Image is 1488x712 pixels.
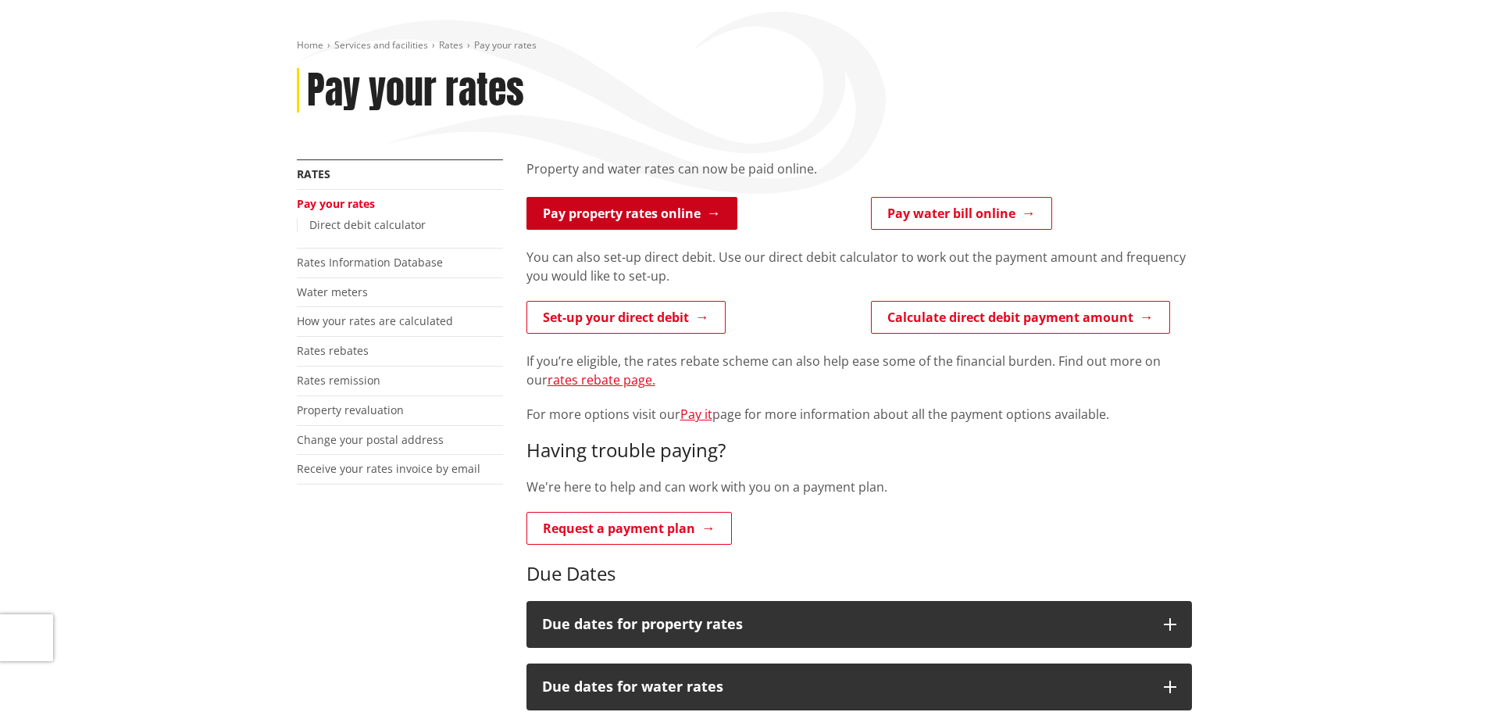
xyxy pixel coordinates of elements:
span: Pay your rates [474,38,537,52]
a: How your rates are calculated [297,313,453,328]
a: Water meters [297,284,368,299]
p: We're here to help and can work with you on a payment plan. [526,478,1192,496]
a: Set-up your direct debit [526,301,726,334]
a: Pay your rates [297,196,375,211]
p: For more options visit our page for more information about all the payment options available. [526,405,1192,424]
a: Home [297,38,323,52]
h3: Due dates for property rates [542,617,1148,632]
a: Direct debit calculator [309,217,426,232]
p: You can also set-up direct debit. Use our direct debit calculator to work out the payment amount ... [526,248,1192,285]
a: Rates Information Database [297,255,443,270]
a: Pay water bill online [871,197,1052,230]
a: Request a payment plan [526,512,732,545]
h3: Due Dates [526,563,1192,585]
button: Due dates for property rates [526,601,1192,648]
a: Change your postal address [297,432,444,447]
a: rates rebate page. [548,371,655,388]
a: Rates [297,166,330,181]
a: Pay it [680,406,712,423]
a: Calculate direct debit payment amount [871,301,1170,334]
button: Due dates for water rates [526,664,1192,710]
a: Property revaluation [297,403,404,417]
a: Receive your rates invoice by email [297,461,480,476]
h3: Having trouble paying? [526,439,1192,462]
h3: Due dates for water rates [542,679,1148,695]
div: Property and water rates can now be paid online. [526,159,1192,197]
a: Rates rebates [297,343,369,358]
p: If you’re eligible, the rates rebate scheme can also help ease some of the financial burden. Find... [526,352,1192,389]
a: Rates [439,38,463,52]
nav: breadcrumb [297,39,1192,52]
iframe: Messenger Launcher [1416,646,1472,703]
a: Pay property rates online [526,197,737,230]
a: Services and facilities [334,38,428,52]
a: Rates remission [297,373,380,388]
h1: Pay your rates [307,68,524,113]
